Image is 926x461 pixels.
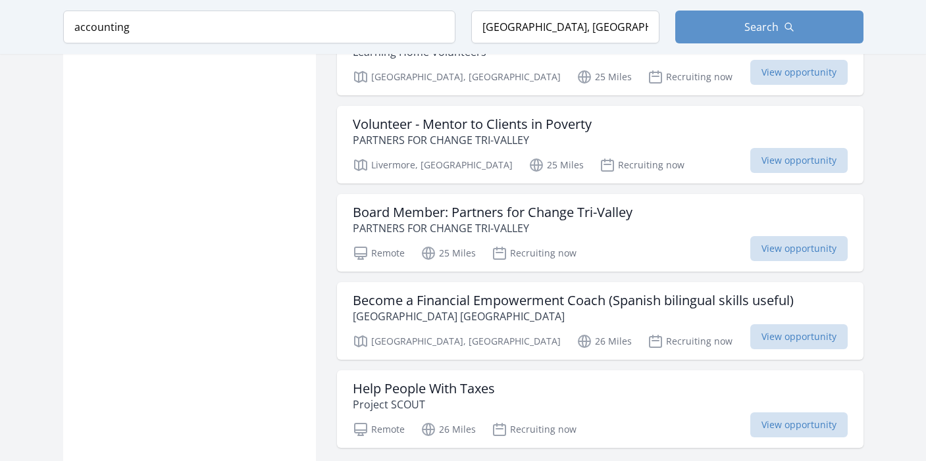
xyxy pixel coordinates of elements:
button: Search [675,11,863,43]
a: Board Treasurer Learning Home Volunteers [GEOGRAPHIC_DATA], [GEOGRAPHIC_DATA] 25 Miles Recruiting... [337,18,863,95]
p: 26 Miles [421,422,476,437]
p: 25 Miles [577,69,632,85]
input: Keyword [63,11,455,43]
p: 26 Miles [577,333,632,349]
p: Recruiting now [492,422,577,437]
p: Recruiting now [492,245,577,261]
p: Remote [353,245,405,261]
a: Help People With Taxes Project SCOUT Remote 26 Miles Recruiting now View opportunity [337,370,863,448]
input: Location [471,11,659,43]
p: 25 Miles [528,157,584,173]
h3: Become a Financial Empowerment Coach (Spanish bilingual skills useful) [353,293,794,308]
span: View opportunity [750,236,848,261]
p: Livermore, [GEOGRAPHIC_DATA] [353,157,513,173]
h3: Board Member: Partners for Change Tri-Valley [353,205,632,220]
p: Recruiting now [648,333,733,349]
span: View opportunity [750,324,848,349]
p: PARTNERS FOR CHANGE TRI-VALLEY [353,132,592,148]
h3: Help People With Taxes [353,381,495,397]
a: Board Member: Partners for Change Tri-Valley PARTNERS FOR CHANGE TRI-VALLEY Remote 25 Miles Recru... [337,194,863,272]
a: Become a Financial Empowerment Coach (Spanish bilingual skills useful) [GEOGRAPHIC_DATA] [GEOGRAP... [337,282,863,360]
p: [GEOGRAPHIC_DATA], [GEOGRAPHIC_DATA] [353,333,561,349]
p: Recruiting now [600,157,684,173]
p: Project SCOUT [353,397,495,412]
h3: Volunteer - Mentor to Clients in Poverty [353,116,592,132]
p: PARTNERS FOR CHANGE TRI-VALLEY [353,220,632,236]
span: Search [744,19,779,35]
p: Remote [353,422,405,437]
span: View opportunity [750,148,848,173]
p: [GEOGRAPHIC_DATA] [GEOGRAPHIC_DATA] [353,308,794,324]
a: Volunteer - Mentor to Clients in Poverty PARTNERS FOR CHANGE TRI-VALLEY Livermore, [GEOGRAPHIC_DA... [337,106,863,183]
p: [GEOGRAPHIC_DATA], [GEOGRAPHIC_DATA] [353,69,561,85]
span: View opportunity [750,412,848,437]
p: 25 Miles [421,245,476,261]
p: Recruiting now [648,69,733,85]
span: View opportunity [750,60,848,85]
